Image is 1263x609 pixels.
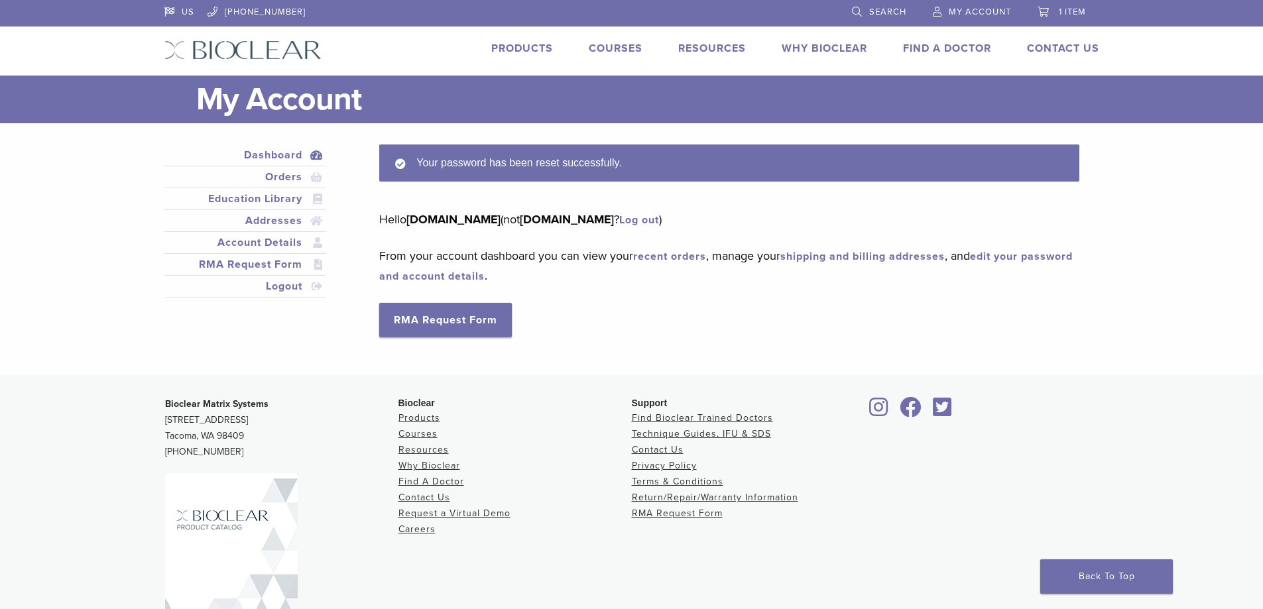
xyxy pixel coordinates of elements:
[167,256,324,272] a: RMA Request Form
[619,213,659,227] a: Log out
[165,396,398,460] p: [STREET_ADDRESS] Tacoma, WA 98409 [PHONE_NUMBER]
[632,398,668,408] span: Support
[782,42,867,55] a: Why Bioclear
[1059,7,1086,17] span: 1 item
[632,428,771,439] a: Technique Guides, IFU & SDS
[632,476,723,487] a: Terms & Conditions
[1027,42,1099,55] a: Contact Us
[949,7,1011,17] span: My Account
[780,250,945,263] a: shipping and billing addresses
[398,476,464,487] a: Find A Doctor
[165,398,269,410] strong: Bioclear Matrix Systems
[398,460,460,471] a: Why Bioclear
[589,42,642,55] a: Courses
[196,76,1099,123] h1: My Account
[379,303,512,337] a: RMA Request Form
[632,412,773,423] a: Find Bioclear Trained Doctors
[896,405,926,418] a: Bioclear
[167,278,324,294] a: Logout
[633,250,706,263] a: recent orders
[632,460,697,471] a: Privacy Policy
[632,492,798,503] a: Return/Repair/Warranty Information
[520,212,614,227] strong: [DOMAIN_NAME]
[167,169,324,185] a: Orders
[398,492,450,503] a: Contact Us
[406,212,501,227] strong: [DOMAIN_NAME]
[865,405,893,418] a: Bioclear
[869,7,906,17] span: Search
[1040,559,1173,594] a: Back To Top
[167,213,324,229] a: Addresses
[398,428,438,439] a: Courses
[491,42,553,55] a: Products
[632,444,684,455] a: Contact Us
[398,524,436,535] a: Careers
[929,405,957,418] a: Bioclear
[398,412,440,423] a: Products
[167,147,324,163] a: Dashboard
[398,398,435,408] span: Bioclear
[379,144,1079,182] div: Your password has been reset successfully.
[398,508,511,519] a: Request a Virtual Demo
[903,42,991,55] a: Find A Doctor
[379,209,1079,229] p: Hello (not ? )
[632,508,723,519] a: RMA Request Form
[164,144,326,313] nav: Account pages
[379,246,1079,286] p: From your account dashboard you can view your , manage your , and .
[167,235,324,250] a: Account Details
[398,444,449,455] a: Resources
[678,42,746,55] a: Resources
[164,40,322,60] img: Bioclear
[167,191,324,207] a: Education Library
